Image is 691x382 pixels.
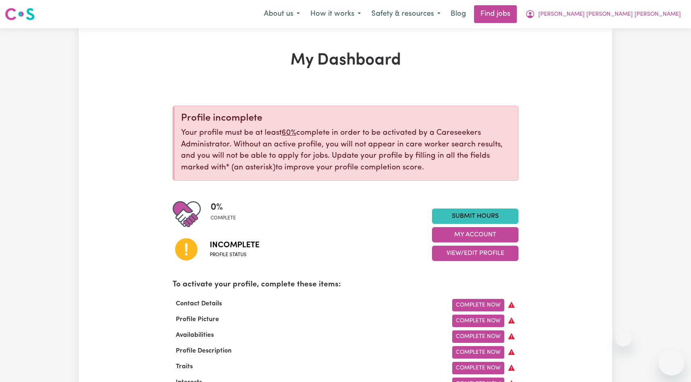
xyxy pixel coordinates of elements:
[432,209,518,224] a: Submit Hours
[173,316,222,323] span: Profile Picture
[305,6,366,23] button: How it works
[173,279,518,291] p: To activate your profile, complete these items:
[173,348,235,354] span: Profile Description
[432,246,518,261] button: View/Edit Profile
[181,127,512,174] p: Your profile must be at least complete in order to be activated by a Careseekers Administrator. W...
[446,5,471,23] a: Blog
[452,346,504,359] a: Complete Now
[282,129,296,137] u: 60%
[259,6,305,23] button: About us
[615,330,632,347] iframe: Close message
[538,10,681,19] span: [PERSON_NAME] [PERSON_NAME] [PERSON_NAME]
[366,6,446,23] button: Safety & resources
[210,251,259,259] span: Profile status
[432,227,518,242] button: My Account
[452,315,504,327] a: Complete Now
[173,332,217,338] span: Availabilities
[173,363,196,370] span: Traits
[5,7,35,21] img: Careseekers logo
[210,239,259,251] span: Incomplete
[226,164,276,171] span: an asterisk
[659,350,685,376] iframe: Button to launch messaging window
[452,330,504,343] a: Complete Now
[5,5,35,23] a: Careseekers logo
[173,51,518,70] h1: My Dashboard
[211,200,242,228] div: Profile completeness: 0%
[181,113,512,124] div: Profile incomplete
[520,6,686,23] button: My Account
[211,215,236,222] span: complete
[173,301,225,307] span: Contact Details
[452,299,504,311] a: Complete Now
[452,362,504,374] a: Complete Now
[211,200,236,215] span: 0 %
[474,5,517,23] a: Find jobs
